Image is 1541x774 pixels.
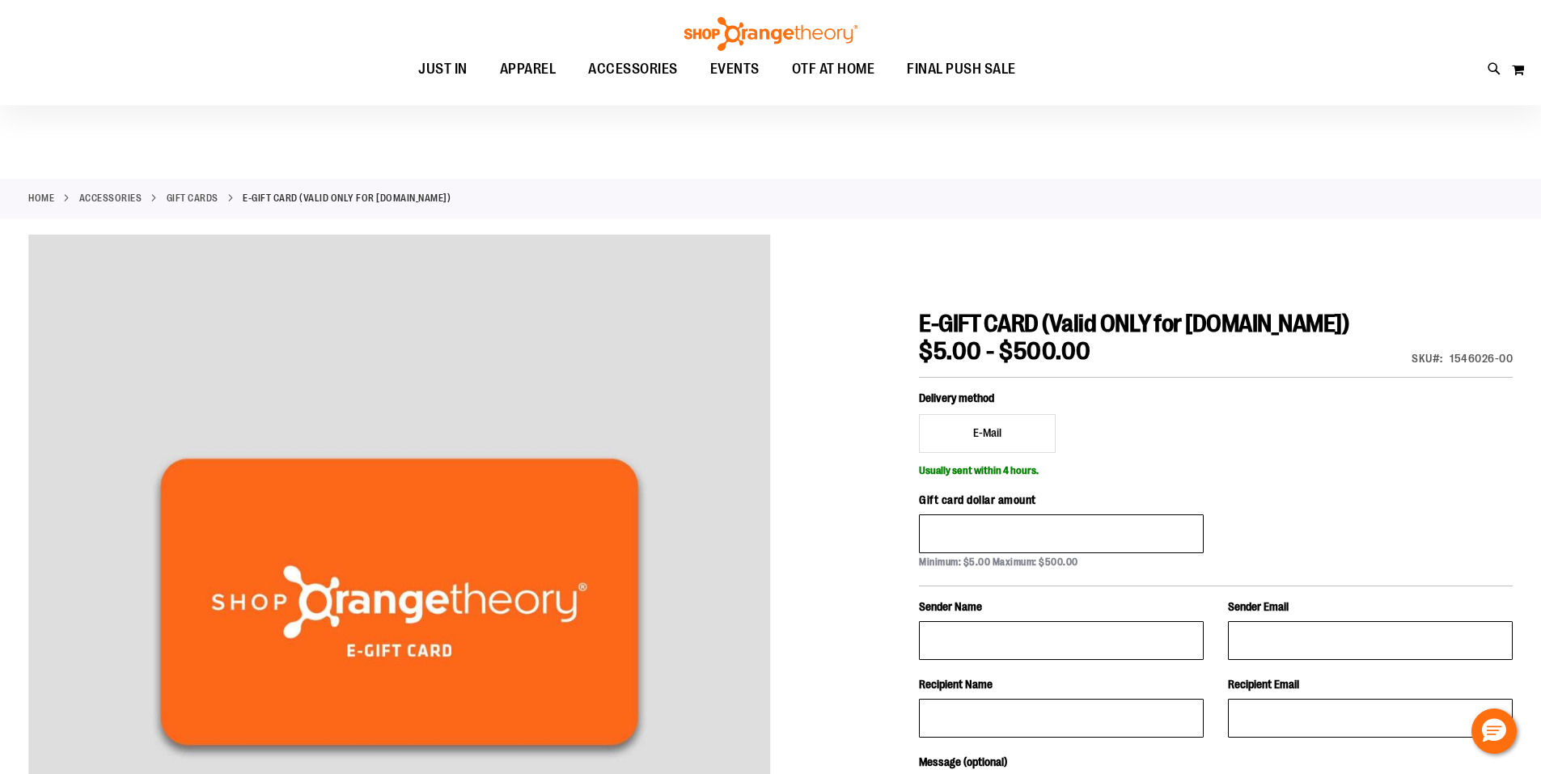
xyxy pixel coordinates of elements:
button: Hello, have a question? Let’s chat. [1471,708,1517,754]
a: OTF AT HOME [776,51,891,88]
span: EVENTS [710,51,760,87]
p: Delivery method [919,390,1204,406]
span: APPAREL [500,51,557,87]
span: Minimum: $5.00 [919,556,990,568]
a: Gift Cards [167,191,218,205]
span: Recipient Name [919,678,993,691]
a: JUST IN [402,51,484,88]
span: Sender Email [1228,600,1289,613]
span: ACCESSORIES [588,51,678,87]
strong: SKU [1412,352,1443,365]
p: Usually sent within 4 hours. [919,461,1513,476]
span: Recipient Email [1228,678,1299,691]
a: APPAREL [484,51,573,88]
span: Sender Name [919,600,982,613]
span: Gift card dollar amount [919,493,1036,506]
a: FINAL PUSH SALE [891,51,1032,88]
a: ACCESSORIES [572,51,694,87]
span: JUST IN [418,51,468,87]
a: EVENTS [694,51,776,88]
span: E-GIFT CARD (Valid ONLY for [DOMAIN_NAME]) [919,310,1348,337]
label: E-Mail [919,414,1056,453]
a: ACCESSORIES [79,191,142,205]
span: Message (optional) [919,755,1007,768]
span: OTF AT HOME [792,51,875,87]
strong: E-GIFT CARD (Valid ONLY for [DOMAIN_NAME]) [243,191,451,205]
span: FINAL PUSH SALE [907,51,1016,87]
a: Home [28,191,54,205]
div: 1546026-00 [1450,350,1513,366]
span: $5.00 - $500.00 [919,337,1091,365]
img: Shop Orangetheory [682,17,860,51]
span: Maximum: $500.00 [993,556,1078,568]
